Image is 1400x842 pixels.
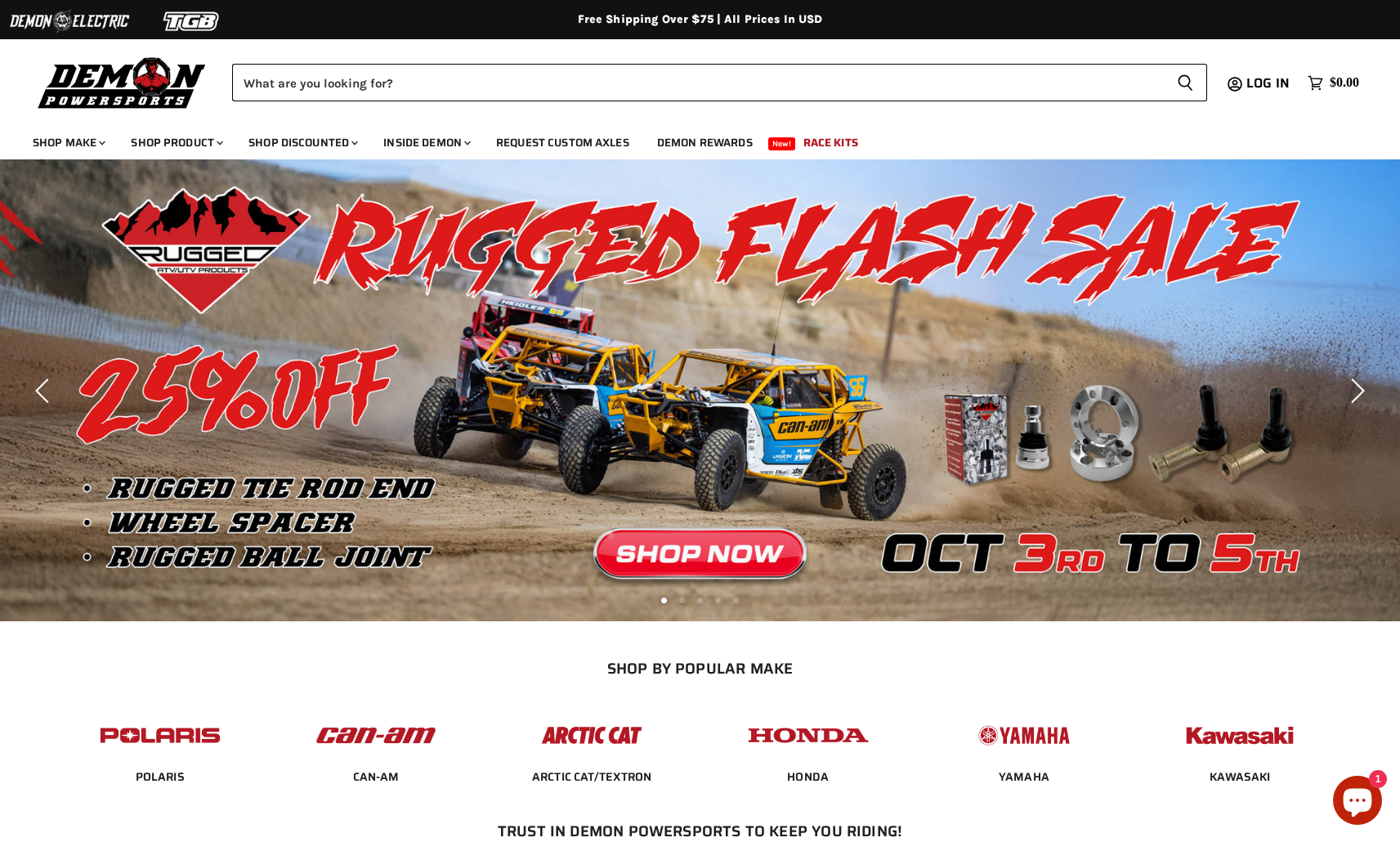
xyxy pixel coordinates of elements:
[20,119,1355,159] ul: Main menu
[715,598,721,603] li: Page dot 4
[47,12,1354,27] div: Free Shipping Over $75 | All Prices In USD
[136,769,185,786] span: POLARIS
[645,126,765,159] a: Demon Rewards
[1164,64,1207,101] button: Search
[1330,75,1359,91] span: $0.00
[131,6,253,37] img: TGB Logo 2
[484,126,642,159] a: Request Custom Axles
[733,598,739,603] li: Page dot 5
[33,53,212,111] img: Demon Powersports
[236,126,368,159] a: Shop Discounted
[353,769,400,784] a: CAN-AM
[8,6,131,37] img: Demon Electric Logo 2
[791,126,870,159] a: Race Kits
[528,710,655,760] img: POPULAR_MAKE_logo_3_027535af-6171-4c5e-a9bc-f0eccd05c5d6.jpg
[232,64,1207,101] form: Product
[1210,769,1270,786] span: KAWASAKI
[66,660,1334,677] h2: SHOP BY POPULAR MAKE
[1210,769,1270,784] a: KAWASAKI
[999,769,1049,786] span: YAMAHA
[697,598,703,603] li: Page dot 3
[1239,76,1299,91] a: Log in
[1176,710,1304,760] img: POPULAR_MAKE_logo_6_76e8c46f-2d1e-4ecc-b320-194822857d41.jpg
[85,822,1315,840] h2: Trust In Demon Powersports To Keep You Riding!
[353,769,400,786] span: CAN-AM
[661,598,667,603] li: Page dot 1
[1339,374,1371,407] button: Next
[119,126,233,159] a: Shop Product
[1328,776,1387,829] inbox-online-store-chat: Shopify online store chat
[20,126,115,159] a: Shop Make
[136,769,185,784] a: POLARIS
[999,769,1049,784] a: YAMAHA
[1299,71,1367,95] a: $0.00
[312,710,440,760] img: POPULAR_MAKE_logo_1_adc20308-ab24-48c4-9fac-e3c1a623d575.jpg
[371,126,481,159] a: Inside Demon
[96,710,224,760] img: POPULAR_MAKE_logo_2_dba48cf1-af45-46d4-8f73-953a0f002620.jpg
[768,137,796,150] span: New!
[745,710,872,760] img: POPULAR_MAKE_logo_4_4923a504-4bac-4306-a1be-165a52280178.jpg
[532,769,652,786] span: ARCTIC CAT/TEXTRON
[1246,73,1290,93] span: Log in
[29,374,61,407] button: Previous
[787,769,829,786] span: HONDA
[679,598,685,603] li: Page dot 2
[960,710,1088,760] img: POPULAR_MAKE_logo_5_20258e7f-293c-4aac-afa8-159eaa299126.jpg
[787,769,829,784] a: HONDA
[532,769,652,784] a: ARCTIC CAT/TEXTRON
[232,64,1164,101] input: Search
